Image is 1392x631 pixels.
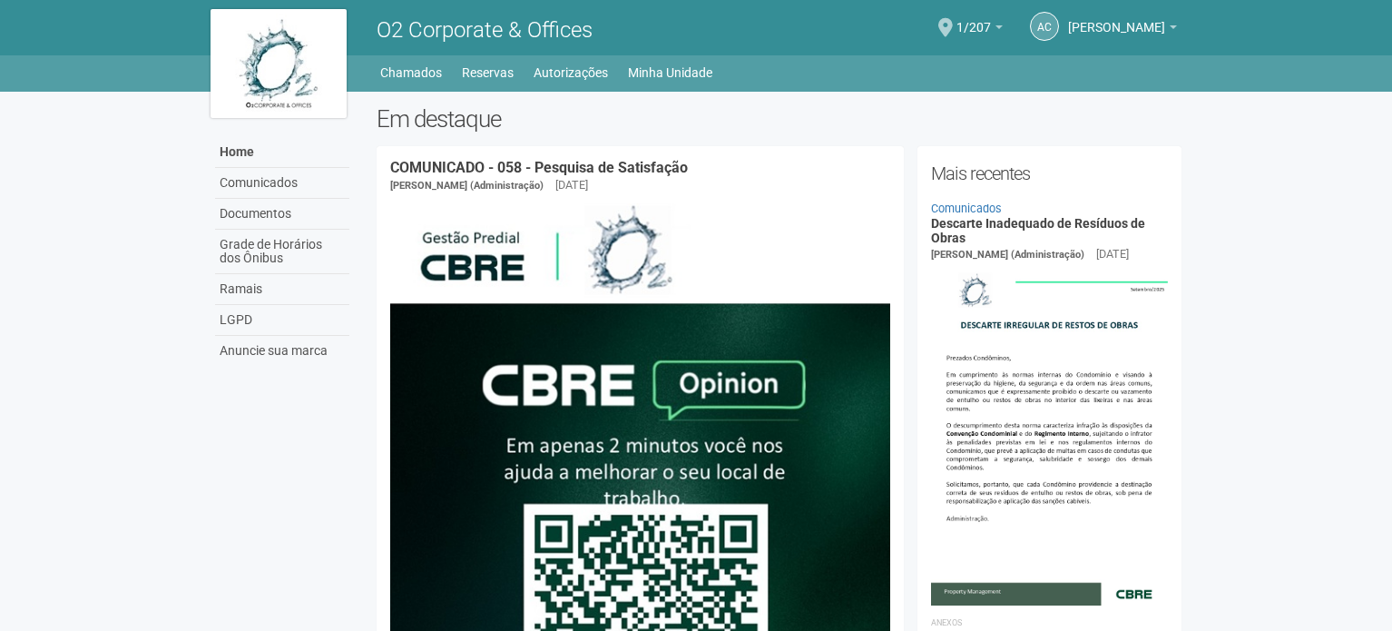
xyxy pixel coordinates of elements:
[390,159,688,176] a: COMUNICADO - 058 - Pesquisa de Satisfação
[956,23,1003,37] a: 1/207
[377,17,593,43] span: O2 Corporate & Offices
[931,615,1168,631] li: Anexos
[215,137,349,168] a: Home
[534,60,608,85] a: Autorizações
[215,230,349,274] a: Grade de Horários dos Ônibus
[390,180,544,192] span: [PERSON_NAME] (Administração)
[931,216,1145,244] a: Descarte Inadequado de Resíduos de Obras
[215,336,349,366] a: Anuncie sua marca
[215,274,349,305] a: Ramais
[1068,23,1177,37] a: [PERSON_NAME]
[931,202,1002,215] a: Comunicados
[215,199,349,230] a: Documentos
[931,160,1168,187] h2: Mais recentes
[377,105,1181,133] h2: Em destaque
[1096,246,1129,262] div: [DATE]
[462,60,514,85] a: Reservas
[628,60,712,85] a: Minha Unidade
[555,177,588,193] div: [DATE]
[1068,3,1165,35] span: Andréa Cunha
[1030,12,1059,41] a: AC
[956,3,991,35] span: 1/207
[215,305,349,336] a: LGPD
[380,60,442,85] a: Chamados
[931,249,1084,261] span: [PERSON_NAME] (Administração)
[215,168,349,199] a: Comunicados
[211,9,347,118] img: logo.jpg
[931,263,1168,605] img: COMUNICADO%20-%20057%20-%20Descarte%20Inadequado%20de%20Res%C3%ADduos%20de%20Obras.jpg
